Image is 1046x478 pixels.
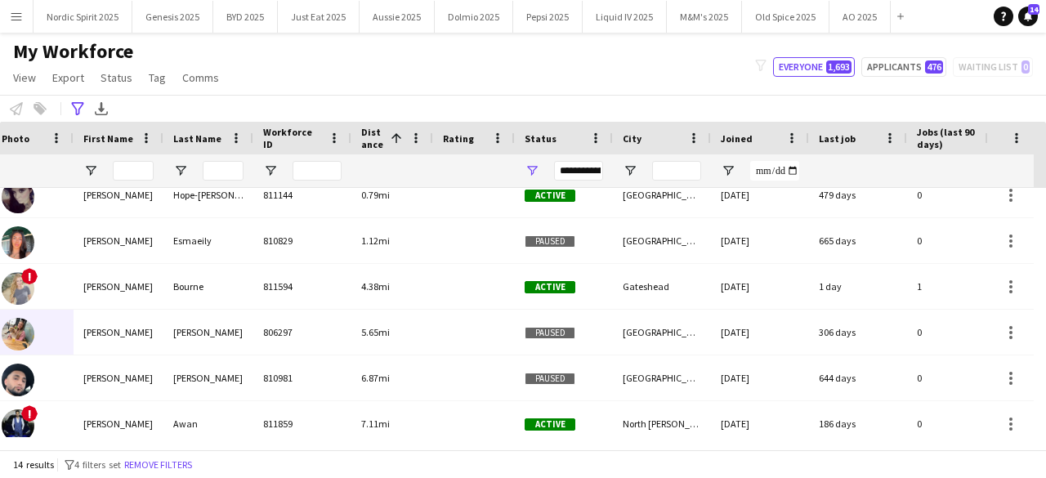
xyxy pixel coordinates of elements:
[74,218,163,263] div: [PERSON_NAME]
[263,126,322,150] span: Workforce ID
[2,181,34,213] img: Holly Hope-Hume
[525,327,575,339] span: Paused
[92,99,111,118] app-action-btn: Export XLSX
[525,132,557,145] span: Status
[361,189,390,201] span: 0.79mi
[253,264,351,309] div: 811594
[809,401,907,446] div: 186 days
[361,418,390,430] span: 7.11mi
[253,172,351,217] div: 811144
[7,67,42,88] a: View
[83,132,133,145] span: First Name
[829,1,891,33] button: AO 2025
[711,355,809,400] div: [DATE]
[361,280,390,293] span: 4.38mi
[74,355,163,400] div: [PERSON_NAME]
[253,310,351,355] div: 806297
[1018,7,1038,26] a: 14
[809,172,907,217] div: 479 days
[361,372,390,384] span: 6.87mi
[907,218,1013,263] div: 0
[163,218,253,263] div: Esmaeily
[711,310,809,355] div: [DATE]
[278,1,360,33] button: Just Eat 2025
[68,99,87,118] app-action-btn: Advanced filters
[163,172,253,217] div: Hope-[PERSON_NAME]
[623,132,641,145] span: City
[101,70,132,85] span: Status
[361,126,384,150] span: Distance
[809,264,907,309] div: 1 day
[711,264,809,309] div: [DATE]
[721,163,735,178] button: Open Filter Menu
[74,310,163,355] div: [PERSON_NAME]
[121,456,195,474] button: Remove filters
[861,57,946,77] button: Applicants476
[721,132,753,145] span: Joined
[809,310,907,355] div: 306 days
[163,310,253,355] div: [PERSON_NAME]
[826,60,852,74] span: 1,693
[173,132,221,145] span: Last Name
[74,172,163,217] div: [PERSON_NAME]
[74,458,121,471] span: 4 filters set
[583,1,667,33] button: Liquid IV 2025
[74,401,163,446] div: [PERSON_NAME]
[925,60,943,74] span: 476
[21,268,38,284] span: !
[907,310,1013,355] div: 0
[2,364,34,396] img: Idris Ahmed
[652,161,701,181] input: City Filter Input
[525,281,575,293] span: Active
[711,172,809,217] div: [DATE]
[74,264,163,309] div: [PERSON_NAME]
[163,264,253,309] div: Bourne
[907,401,1013,446] div: 0
[113,161,154,181] input: First Name Filter Input
[443,132,474,145] span: Rating
[809,355,907,400] div: 644 days
[907,172,1013,217] div: 0
[293,161,342,181] input: Workforce ID Filter Input
[525,373,575,385] span: Paused
[253,401,351,446] div: 811859
[525,418,575,431] span: Active
[773,57,855,77] button: Everyone1,693
[711,218,809,263] div: [DATE]
[253,218,351,263] div: 810829
[13,39,133,64] span: My Workforce
[2,226,34,259] img: Sonia Esmaeily
[142,67,172,88] a: Tag
[149,70,166,85] span: Tag
[21,405,38,422] span: !
[613,172,711,217] div: [GEOGRAPHIC_DATA]
[34,1,132,33] button: Nordic Spirit 2025
[513,1,583,33] button: Pepsi 2025
[203,161,244,181] input: Last Name Filter Input
[253,355,351,400] div: 810981
[750,161,799,181] input: Joined Filter Input
[2,318,34,351] img: Danielle Watts
[525,163,539,178] button: Open Filter Menu
[176,67,226,88] a: Comms
[46,67,91,88] a: Export
[2,272,34,305] img: Georgie Bourne
[613,218,711,263] div: [GEOGRAPHIC_DATA]
[667,1,742,33] button: M&M's 2025
[1028,4,1039,15] span: 14
[94,67,139,88] a: Status
[435,1,513,33] button: Dolmio 2025
[809,218,907,263] div: 665 days
[163,355,253,400] div: [PERSON_NAME]
[742,1,829,33] button: Old Spice 2025
[173,163,188,178] button: Open Filter Menu
[613,310,711,355] div: [GEOGRAPHIC_DATA]
[525,190,575,202] span: Active
[613,264,711,309] div: Gateshead
[213,1,278,33] button: BYD 2025
[52,70,84,85] span: Export
[711,401,809,446] div: [DATE]
[613,401,711,446] div: North [PERSON_NAME]
[907,264,1013,309] div: 1
[2,132,29,145] span: Photo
